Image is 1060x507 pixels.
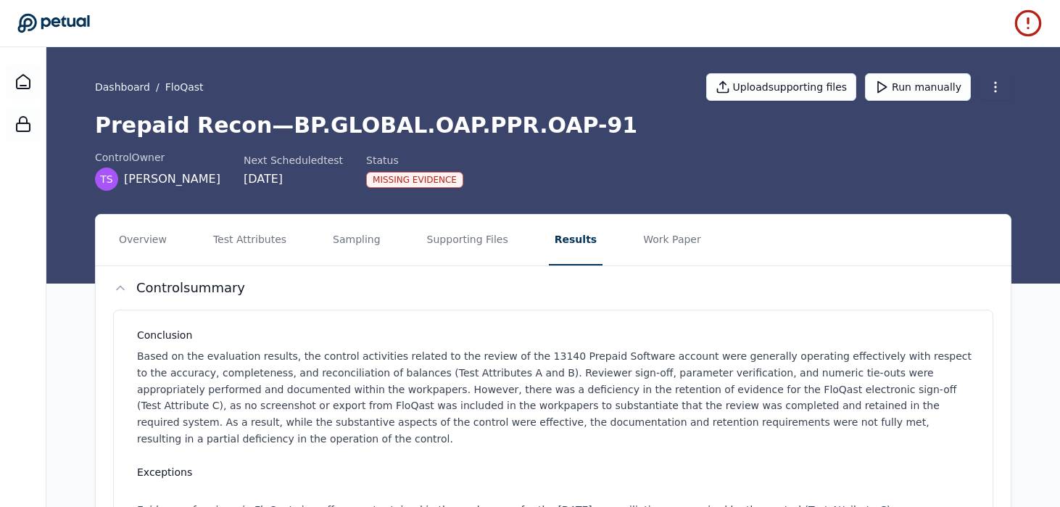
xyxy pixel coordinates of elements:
[137,328,975,342] h3: Conclusion
[421,215,514,265] button: Supporting Files
[6,65,41,99] a: Dashboard
[95,80,150,94] a: Dashboard
[637,215,707,265] button: Work Paper
[6,107,41,141] a: SOC
[366,153,463,168] div: Status
[137,465,975,479] h3: Exceptions
[95,80,204,94] div: /
[706,73,857,101] button: Uploadsupporting files
[244,153,343,168] div: Next Scheduled test
[96,215,1011,265] nav: Tabs
[136,278,245,298] h2: Control summary
[100,172,112,186] span: TS
[113,215,173,265] button: Overview
[95,150,220,165] div: control Owner
[207,215,292,265] button: Test Attributes
[244,170,343,188] div: [DATE]
[549,215,603,265] button: Results
[137,348,975,448] p: Based on the evaluation results, the control activities related to the review of the 13140 Prepai...
[17,13,90,33] a: Go to Dashboard
[165,80,204,94] button: FloQast
[865,73,971,101] button: Run manually
[327,215,386,265] button: Sampling
[366,172,463,188] div: Missing Evidence
[96,266,1011,310] button: Controlsummary
[95,112,1011,139] h1: Prepaid Recon — BP.GLOBAL.OAP.PPR.OAP-91
[124,170,220,188] span: [PERSON_NAME]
